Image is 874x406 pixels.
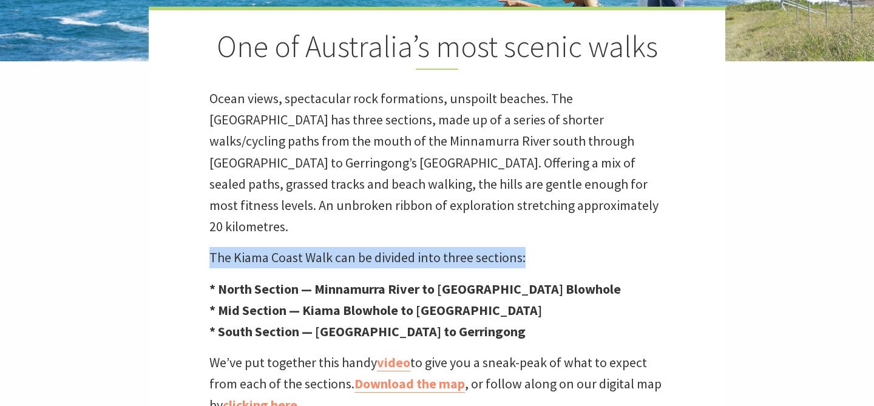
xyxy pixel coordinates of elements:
p: Ocean views, spectacular rock formations, unspoilt beaches. The [GEOGRAPHIC_DATA] has three secti... [209,88,665,237]
h2: One of Australia’s most scenic walks [209,29,665,70]
strong: * North Section — Minnamurra River to [GEOGRAPHIC_DATA] Blowhole [209,280,621,297]
a: video [377,354,410,371]
p: The Kiama Coast Walk can be divided into three sections: [209,247,665,268]
strong: * Mid Section — Kiama Blowhole to [GEOGRAPHIC_DATA] [209,302,542,319]
strong: * South Section — [GEOGRAPHIC_DATA] to Gerringong [209,323,526,340]
a: Download the map [354,375,465,393]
